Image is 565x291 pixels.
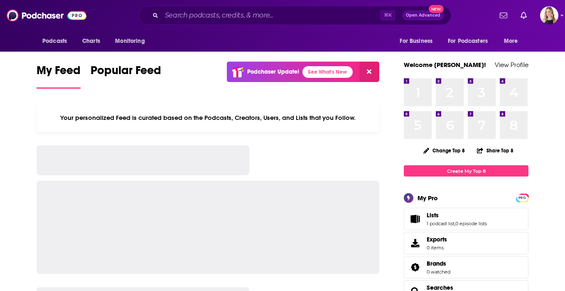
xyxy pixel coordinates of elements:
[404,61,486,69] a: Welcome [PERSON_NAME]!
[442,33,500,49] button: open menu
[37,63,81,82] span: My Feed
[115,35,145,47] span: Monitoring
[517,8,530,22] a: Show notifications dropdown
[42,35,67,47] span: Podcasts
[91,63,161,82] span: Popular Feed
[540,6,558,25] button: Show profile menu
[406,13,440,17] span: Open Advanced
[404,208,528,230] span: Lists
[37,63,81,89] a: My Feed
[91,63,161,89] a: Popular Feed
[407,261,423,273] a: Brands
[407,213,423,225] a: Lists
[427,236,447,243] span: Exports
[504,35,518,47] span: More
[455,221,487,226] a: 0 episode lists
[477,142,514,159] button: Share Top 8
[394,33,443,49] button: open menu
[404,256,528,279] span: Brands
[418,145,470,156] button: Change Top 8
[517,194,527,201] a: PRO
[37,33,78,49] button: open menu
[427,221,454,226] a: 1 podcast list
[400,35,432,47] span: For Business
[429,5,444,13] span: New
[139,6,451,25] div: Search podcasts, credits, & more...
[496,8,511,22] a: Show notifications dropdown
[37,104,379,132] div: Your personalized Feed is curated based on the Podcasts, Creators, Users, and Lists that you Follow.
[427,245,447,251] span: 0 items
[404,165,528,177] a: Create My Top 8
[427,211,487,219] a: Lists
[404,232,528,254] a: Exports
[427,269,450,275] a: 0 watched
[540,6,558,25] img: User Profile
[427,211,439,219] span: Lists
[162,9,380,22] input: Search podcasts, credits, & more...
[495,61,528,69] a: View Profile
[77,33,105,49] a: Charts
[498,33,528,49] button: open menu
[247,68,299,75] p: Podchaser Update!
[517,195,527,201] span: PRO
[82,35,100,47] span: Charts
[427,260,450,267] a: Brands
[407,237,423,249] span: Exports
[402,10,444,20] button: Open AdvancedNew
[302,66,353,78] a: See What's New
[540,6,558,25] span: Logged in as Ilana.Dvir
[109,33,155,49] button: open menu
[448,35,488,47] span: For Podcasters
[427,260,446,267] span: Brands
[418,194,438,202] div: My Pro
[380,10,395,21] span: ⌘ K
[7,7,86,23] img: Podchaser - Follow, Share and Rate Podcasts
[454,221,455,226] span: ,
